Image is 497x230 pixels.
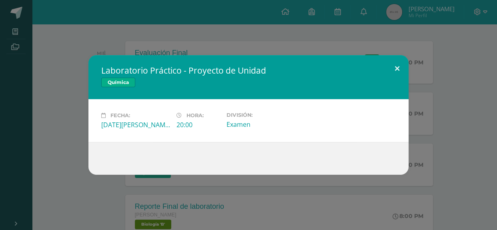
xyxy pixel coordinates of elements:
[101,78,135,87] span: Química
[176,120,220,129] div: 20:00
[101,120,170,129] div: [DATE][PERSON_NAME]
[186,112,204,118] span: Hora:
[226,112,295,118] label: División:
[110,112,130,118] span: Fecha:
[386,55,409,82] button: Close (Esc)
[226,120,295,129] div: Examen
[101,65,396,76] h2: Laboratorio Práctico - Proyecto de Unidad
